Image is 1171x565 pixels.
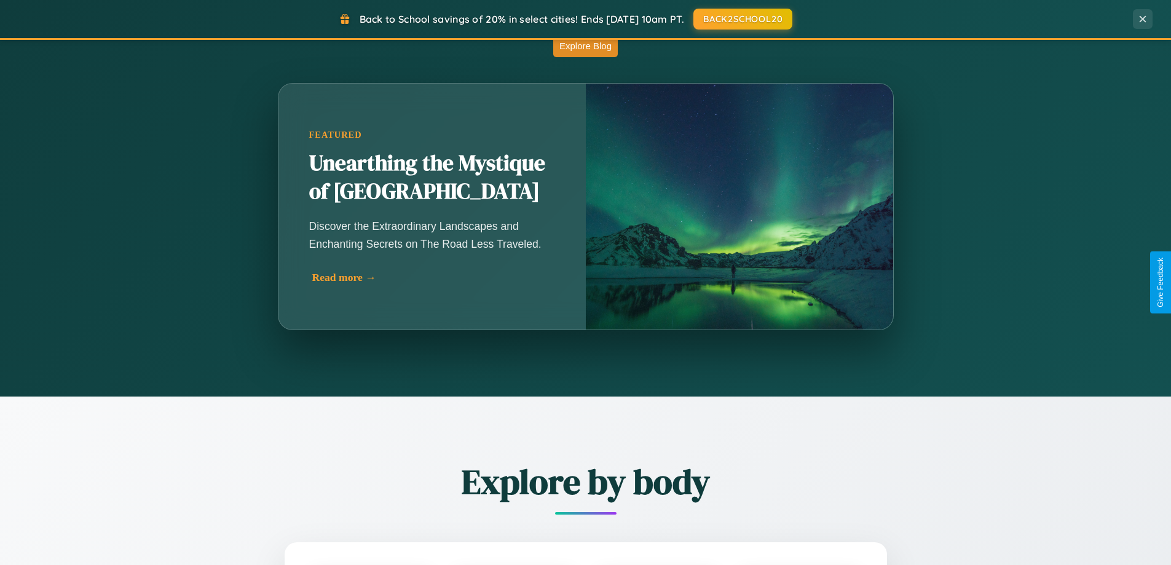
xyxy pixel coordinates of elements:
[1156,258,1165,307] div: Give Feedback
[309,218,555,252] p: Discover the Extraordinary Landscapes and Enchanting Secrets on The Road Less Traveled.
[360,13,684,25] span: Back to School savings of 20% in select cities! Ends [DATE] 10am PT.
[309,149,555,206] h2: Unearthing the Mystique of [GEOGRAPHIC_DATA]
[693,9,792,30] button: BACK2SCHOOL20
[312,271,558,284] div: Read more →
[309,130,555,140] div: Featured
[217,458,955,505] h2: Explore by body
[553,34,618,57] button: Explore Blog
